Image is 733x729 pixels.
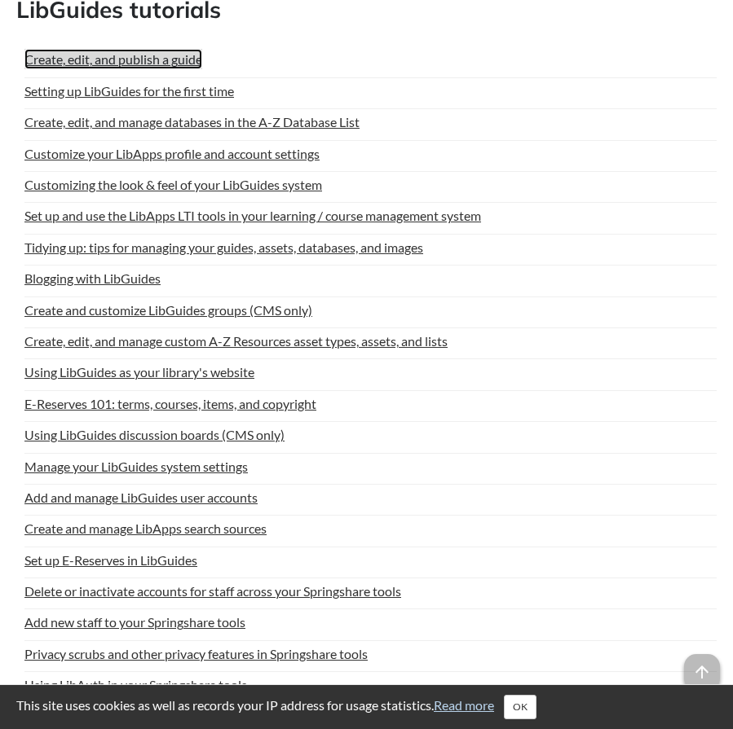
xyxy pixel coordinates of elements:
[24,81,234,101] a: Setting up LibGuides for the first time
[24,331,448,351] a: Create, edit, and manage custom A-Z Resources asset types, assets, and lists
[684,655,720,670] a: arrow_upward
[24,424,285,445] a: Using LibGuides discussion boards (CMS only)
[24,268,161,288] a: Blogging with LibGuides
[24,550,197,570] a: Set up E-Reserves in LibGuides
[684,654,720,690] span: arrow_upward
[24,643,368,664] a: Privacy scrubs and other privacy features in Springshare tools
[434,697,494,713] a: Read more
[24,581,401,601] a: Delete or inactivate accounts for staff across your Springshare tools
[24,237,423,257] a: Tidying up: tips for managing your guides, assets, databases, and images
[24,362,254,382] a: Using LibGuides as your library's website
[24,300,312,320] a: Create and customize LibGuides groups (CMS only)
[24,174,322,195] a: Customizing the look & feel of your LibGuides system
[24,205,481,226] a: Set up and use the LibApps LTI tools in your learning / course management system
[24,674,247,695] a: Using LibAuth in your Springshare tools
[24,143,320,164] a: Customize your LibApps profile and account settings
[24,612,245,632] a: Add new staff to your Springshare tools
[24,112,360,132] a: Create, edit, and manage databases in the A-Z Database List
[24,49,202,69] a: Create, edit, and publish a guide
[24,456,248,476] a: Manage your LibGuides system settings
[24,487,258,507] a: Add and manage LibGuides user accounts
[504,695,537,719] button: Close
[24,393,316,414] a: E-Reserves 101: terms, courses, items, and copyright
[24,518,267,538] a: Create and manage LibApps search sources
